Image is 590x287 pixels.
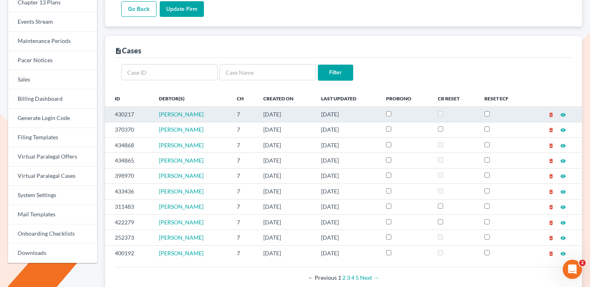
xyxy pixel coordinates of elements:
a: visibility [560,188,566,195]
a: System Settings [8,186,97,205]
td: 370370 [105,122,153,137]
td: [DATE] [257,214,315,230]
a: Go Back [121,1,157,17]
td: 311483 [105,199,153,214]
a: [PERSON_NAME] [159,142,203,149]
input: Case Name [220,64,316,80]
i: visibility [560,235,566,241]
td: [DATE] [315,230,380,245]
i: visibility [560,112,566,118]
td: 7 [230,107,257,122]
i: delete_forever [548,158,554,164]
iframe: Intercom live chat [563,260,582,279]
a: Filing Templates [8,128,97,147]
td: 7 [230,153,257,168]
a: [PERSON_NAME] [159,157,203,164]
td: 252373 [105,230,153,245]
span: Previous page [308,274,337,281]
td: [DATE] [315,122,380,137]
td: [DATE] [257,184,315,199]
td: 7 [230,230,257,245]
a: Page 4 [351,274,354,281]
i: delete_forever [548,189,554,195]
a: visibility [560,203,566,210]
td: 430217 [105,107,153,122]
td: 434865 [105,153,153,168]
span: [PERSON_NAME] [159,219,203,226]
i: visibility [560,220,566,226]
a: visibility [560,250,566,256]
a: Downloads [8,244,97,263]
a: Pacer Notices [8,51,97,70]
input: Case ID [121,64,218,80]
i: delete_forever [548,235,554,241]
i: delete_forever [548,173,554,179]
td: 434868 [105,137,153,153]
a: Virtual Paralegal Offers [8,147,97,167]
a: visibility [560,234,566,241]
a: visibility [560,219,566,226]
th: CR Reset [431,90,478,106]
th: Debtor(s) [153,90,230,106]
td: 422279 [105,214,153,230]
a: delete_forever [548,219,554,226]
input: Filter [318,65,353,81]
a: delete_forever [548,203,554,210]
a: Sales [8,70,97,90]
td: 7 [230,168,257,183]
a: visibility [560,157,566,164]
td: 7 [230,137,257,153]
i: description [115,47,122,55]
td: [DATE] [315,137,380,153]
a: Mail Templates [8,205,97,224]
a: Generate Login Code [8,109,97,128]
td: 400192 [105,245,153,261]
td: 7 [230,199,257,214]
a: [PERSON_NAME] [159,172,203,179]
a: Onboarding Checklists [8,224,97,244]
a: delete_forever [548,250,554,256]
a: [PERSON_NAME] [159,250,203,256]
i: visibility [560,251,566,256]
a: delete_forever [548,188,554,195]
i: delete_forever [548,143,554,149]
th: Last Updated [315,90,380,106]
td: [DATE] [315,245,380,261]
a: Page 2 [342,274,346,281]
th: ID [105,90,153,106]
th: Ch [230,90,257,106]
td: [DATE] [257,137,315,153]
a: delete_forever [548,234,554,241]
a: Page 3 [347,274,350,281]
td: 7 [230,245,257,261]
div: Cases [115,46,141,55]
input: Update Firm [160,1,204,17]
i: visibility [560,173,566,179]
i: visibility [560,127,566,133]
a: [PERSON_NAME] [159,188,203,195]
i: delete_forever [548,127,554,133]
td: 7 [230,122,257,137]
a: delete_forever [548,111,554,118]
td: [DATE] [257,245,315,261]
a: visibility [560,142,566,149]
th: Created On [257,90,315,106]
i: delete_forever [548,220,554,226]
th: ProBono [380,90,431,106]
a: [PERSON_NAME] [159,111,203,118]
td: [DATE] [257,107,315,122]
td: [DATE] [315,214,380,230]
td: [DATE] [315,168,380,183]
a: Billing Dashboard [8,90,97,109]
td: [DATE] [315,199,380,214]
td: [DATE] [315,153,380,168]
i: delete_forever [548,204,554,210]
a: delete_forever [548,172,554,179]
a: [PERSON_NAME] [159,126,203,133]
a: [PERSON_NAME] [159,234,203,241]
a: Virtual Paralegal Cases [8,167,97,186]
td: [DATE] [257,168,315,183]
i: visibility [560,189,566,195]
